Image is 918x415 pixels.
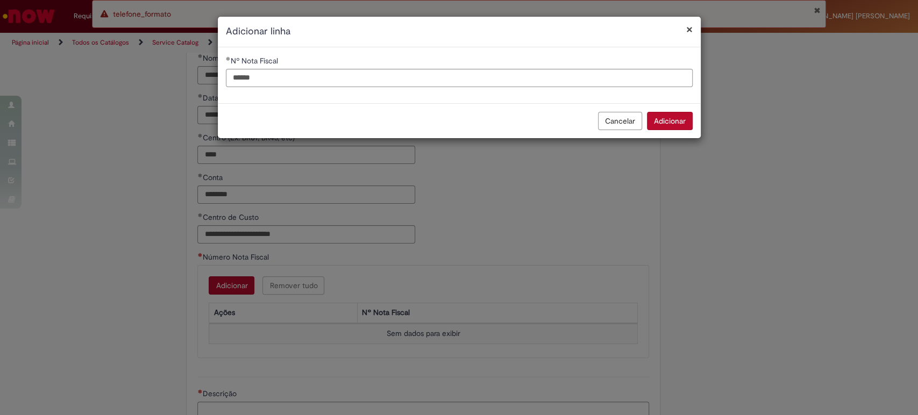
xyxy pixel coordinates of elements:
button: Fechar modal [686,24,693,35]
span: Nº Nota Fiscal [231,56,280,66]
input: Nº Nota Fiscal [226,69,693,87]
button: Cancelar [598,112,642,130]
button: Adicionar [647,112,693,130]
span: Obrigatório Preenchido [226,56,231,61]
h2: Adicionar linha [226,25,693,39]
